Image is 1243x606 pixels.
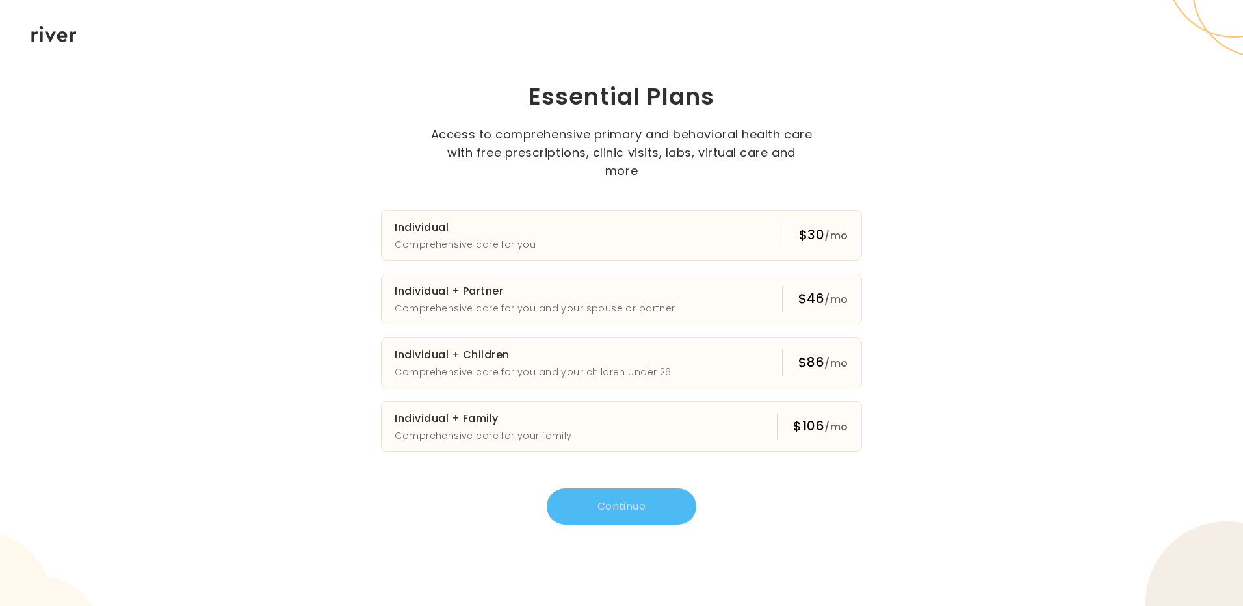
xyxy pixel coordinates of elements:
button: Individual + ChildrenComprehensive care for you and your children under 26$86/mo [381,337,861,388]
p: Comprehensive care for you and your children under 26 [395,364,671,380]
h1: Essential Plans [321,81,922,112]
h3: Individual + Partner [395,282,675,300]
button: Individual + FamilyComprehensive care for your family$106/mo [381,401,861,452]
p: Comprehensive care for your family [395,428,571,443]
span: /mo [824,356,848,371]
span: /mo [824,292,848,307]
span: /mo [824,419,848,434]
button: Individual + PartnerComprehensive care for you and your spouse or partner$46/mo [381,274,861,324]
div: $46 [798,289,848,309]
p: Access to comprehensive primary and behavioral health care with free prescriptions, clinic visits... [430,125,813,180]
p: Comprehensive care for you [395,237,536,252]
h3: Individual [395,218,536,237]
span: /mo [824,228,848,243]
div: $86 [798,353,848,373]
h3: Individual + Family [395,410,571,428]
div: $30 [799,226,848,245]
h3: Individual + Children [395,346,671,364]
button: IndividualComprehensive care for you$30/mo [381,210,861,261]
button: Continue [547,488,696,525]
div: $106 [793,417,848,436]
p: Comprehensive care for you and your spouse or partner [395,300,675,316]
